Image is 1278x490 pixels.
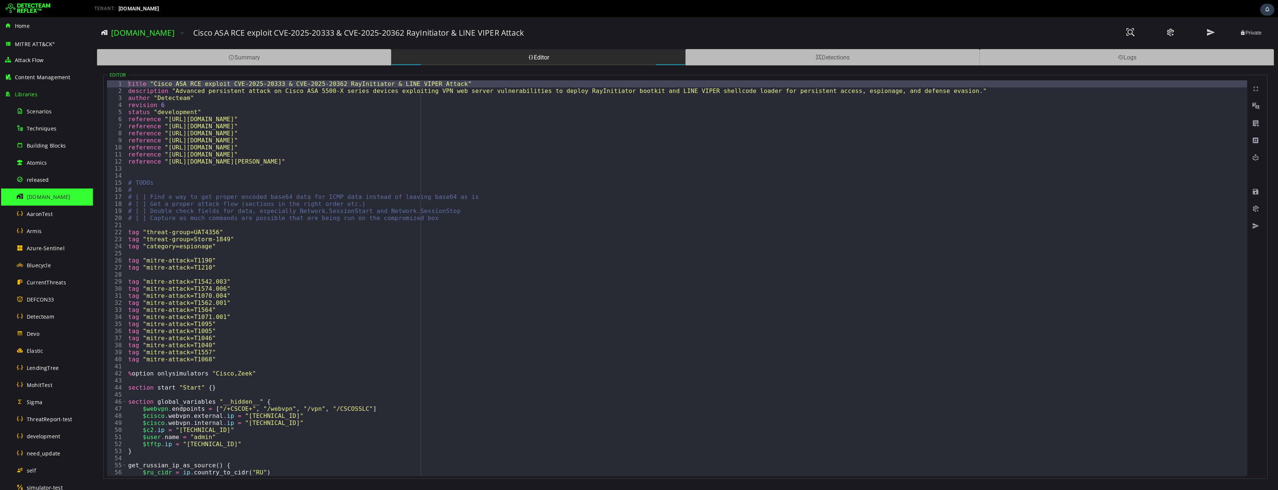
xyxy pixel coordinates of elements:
[14,63,34,70] div: 1
[14,233,34,240] div: 25
[14,431,34,438] div: 53
[14,339,34,346] div: 40
[14,423,34,431] div: 52
[14,212,34,219] div: 22
[14,282,34,289] div: 32
[14,91,34,99] div: 5
[27,142,66,149] span: Building Blocks
[14,219,34,226] div: 23
[27,108,52,115] span: Scenarios
[14,261,34,268] div: 29
[29,381,33,388] span: Toggle code folding, rows 46 through 53
[15,91,38,98] span: Libraries
[27,450,60,457] span: need_update
[14,84,34,91] div: 4
[14,226,34,233] div: 24
[14,254,34,261] div: 28
[14,289,34,296] div: 33
[1260,4,1274,16] div: Task Notifications
[27,245,65,252] span: Azure-Sentinel
[27,433,60,440] span: development
[15,74,71,81] span: Content Management
[14,113,34,120] div: 8
[14,169,34,176] div: 16
[1139,11,1177,20] button: Private
[15,57,43,64] span: Attack Flow
[27,416,72,423] span: ThreatReport-test
[1147,13,1169,19] span: Private
[27,296,54,303] span: DEFCON33
[14,204,34,212] div: 21
[14,77,34,84] div: 3
[14,70,34,77] div: 2
[27,279,66,286] span: CurrentThreats
[14,134,34,141] div: 11
[100,10,431,21] h3: Cisco ASA RCE exploit CVE-2025-20333 & CVE-2025-20362 RayInitiator & LINE VIPER Attack
[52,41,55,45] sup: ®
[14,325,34,332] div: 38
[14,367,34,374] div: 44
[14,388,34,395] div: 47
[15,22,30,29] span: Home
[14,197,34,204] div: 20
[27,467,36,474] span: self
[593,32,887,48] div: Detections
[14,346,34,353] div: 41
[14,148,34,155] div: 13
[14,438,34,445] div: 54
[27,330,39,337] span: Devo
[14,317,34,325] div: 37
[14,106,34,113] div: 7
[94,6,116,11] span: TENANT:
[14,303,34,310] div: 35
[14,409,34,416] div: 50
[27,210,53,217] span: AaronTest
[14,268,34,275] div: 30
[14,176,34,183] div: 17
[14,310,34,317] div: 36
[18,10,82,21] a: [DOMAIN_NAME]
[14,416,34,423] div: 51
[27,228,42,235] span: Armis
[14,275,34,282] div: 31
[14,162,34,169] div: 15
[14,55,36,61] legend: Editor
[14,120,34,127] div: 9
[14,99,34,106] div: 6
[4,32,298,48] div: Summary
[14,155,34,162] div: 14
[27,347,43,354] span: Elastic
[14,247,34,254] div: 27
[14,240,34,247] div: 26
[27,159,47,166] span: Atomics
[14,374,34,381] div: 45
[27,176,49,183] span: released
[14,459,34,466] div: 57
[87,12,91,20] span: >
[6,3,51,14] img: Detecteam logo
[29,445,33,452] span: Toggle code folding, rows 55 through 60
[27,313,54,320] span: Detecteam
[14,127,34,134] div: 10
[14,452,34,459] div: 56
[27,364,59,371] span: LendingTree
[27,125,56,132] span: Techniques
[14,395,34,402] div: 48
[119,6,159,12] span: [DOMAIN_NAME]
[14,381,34,388] div: 46
[15,41,55,48] span: MITRE ATT&CK
[14,190,34,197] div: 19
[14,360,34,367] div: 43
[14,332,34,339] div: 39
[298,32,593,48] div: Editor
[14,402,34,409] div: 49
[14,183,34,190] div: 18
[27,193,71,200] span: [DOMAIN_NAME]
[27,262,51,269] span: Bluecycle
[14,353,34,360] div: 42
[27,381,52,389] span: MohitTest
[27,399,42,406] span: Sigma
[14,296,34,303] div: 34
[887,32,1181,48] div: Logs
[14,141,34,148] div: 12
